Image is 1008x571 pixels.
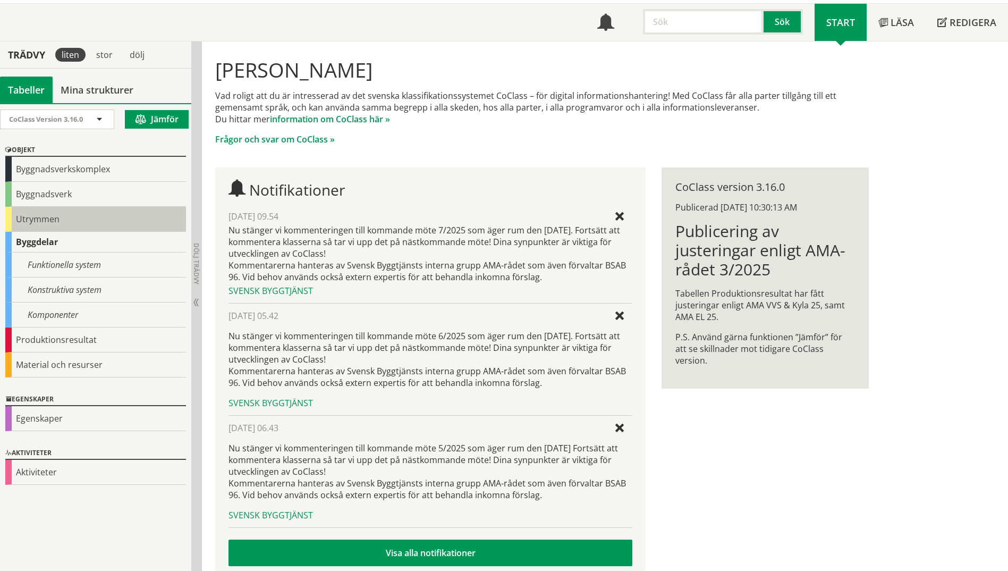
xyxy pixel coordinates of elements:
[5,253,186,278] div: Funktionella system
[675,181,854,193] div: CoClass version 3.16.0
[228,397,632,409] div: Svensk Byggtjänst
[5,447,186,460] div: Aktiviteter
[5,207,186,232] div: Utrymmen
[675,201,854,213] div: Publicerad [DATE] 10:30:13 AM
[228,330,632,389] p: Nu stänger vi kommenteringen till kommande möte 6/2025 som äger rum den [DATE]. Fortsätt att komm...
[228,224,632,283] div: Nu stänger vi kommenteringen till kommande möte 7/2025 som äger rum den [DATE]. Fortsätt att komm...
[5,393,186,406] div: Egenskaper
[249,180,345,200] span: Notifikationer
[9,114,83,124] span: CoClass Version 3.16.0
[228,509,632,521] div: Svensk Byggtjänst
[228,211,278,222] span: [DATE] 09.54
[5,144,186,157] div: Objekt
[5,182,186,207] div: Byggnadsverk
[950,16,996,29] span: Redigera
[53,77,141,103] a: Mina strukturer
[2,49,51,61] div: Trädvy
[764,9,803,35] button: Sök
[228,422,278,434] span: [DATE] 06.43
[5,232,186,253] div: Byggdelar
[867,4,926,41] a: Läsa
[215,58,868,81] h1: [PERSON_NAME]
[228,310,278,322] span: [DATE] 05.42
[192,243,201,284] span: Dölj trädvy
[228,285,632,297] div: Svensk Byggtjänst
[597,15,614,32] span: Notifikationer
[123,48,151,62] div: dölj
[270,113,390,125] a: information om CoClass här »
[675,288,854,323] p: Tabellen Produktionsresultat har fått justeringar enligt AMA VVS & Kyla 25, samt AMA EL 25.
[5,406,186,431] div: Egenskaper
[125,110,189,129] button: Jämför
[891,16,914,29] span: Läsa
[90,48,119,62] div: stor
[675,331,854,366] p: P.S. Använd gärna funktionen ”Jämför” för att se skillnader mot tidigare CoClass version.
[5,278,186,303] div: Konstruktiva system
[215,133,335,145] a: Frågor och svar om CoClass »
[926,4,1008,41] a: Redigera
[55,48,86,62] div: liten
[5,328,186,352] div: Produktionsresultat
[228,540,632,566] a: Visa alla notifikationer
[643,9,764,35] input: Sök
[815,4,867,41] a: Start
[5,157,186,182] div: Byggnadsverkskomplex
[675,222,854,279] h1: Publicering av justeringar enligt AMA-rådet 3/2025
[228,442,632,501] p: Nu stänger vi kommenteringen till kommande möte 5/2025 som äger rum den [DATE] Fortsätt att komme...
[5,460,186,485] div: Aktiviteter
[5,352,186,377] div: Material och resurser
[215,90,868,125] p: Vad roligt att du är intresserad av det svenska klassifikationssystemet CoClass – för digital inf...
[5,303,186,328] div: Komponenter
[826,16,855,29] span: Start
